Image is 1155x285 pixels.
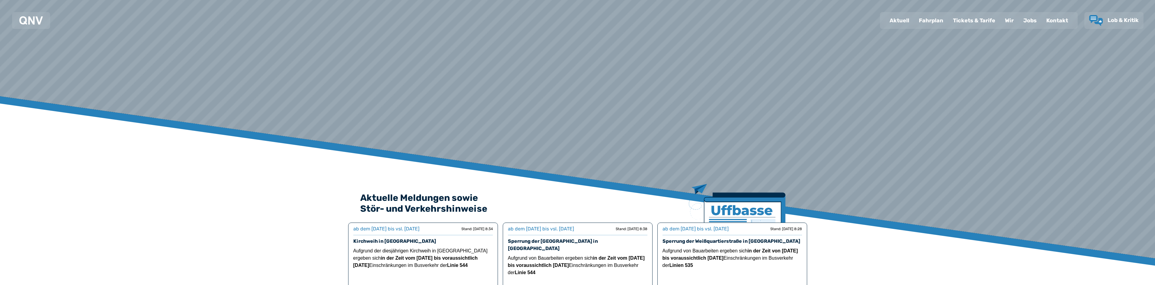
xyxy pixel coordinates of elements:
[19,16,43,25] img: QNV Logo
[515,270,535,275] strong: Linie 544
[663,238,800,244] a: Sperrung der Weißquartierstraße in [GEOGRAPHIC_DATA]
[770,226,802,231] div: Stand: [DATE] 8:28
[508,238,598,251] a: Sperrung der [GEOGRAPHIC_DATA] in [GEOGRAPHIC_DATA]
[663,225,729,233] div: ab dem [DATE] bis vsl. [DATE]
[461,226,493,231] div: Stand: [DATE] 8:34
[353,248,488,268] span: Aufgrund der diesjährigen Kirchweih in [GEOGRAPHIC_DATA] ergeben sich Einschränkungen im Busverke...
[948,13,1000,28] a: Tickets & Tarife
[689,184,785,259] img: Zeitung mit Titel Uffbase
[914,13,948,28] a: Fahrplan
[19,14,43,27] a: QNV Logo
[616,226,647,231] div: Stand: [DATE] 8:38
[1019,13,1041,28] a: Jobs
[885,13,914,28] a: Aktuell
[1000,13,1019,28] a: Wir
[508,225,574,233] div: ab dem [DATE] bis vsl. [DATE]
[353,238,436,244] a: Kirchweih in [GEOGRAPHIC_DATA]
[353,225,419,233] div: ab dem [DATE] bis vsl. [DATE]
[1089,15,1139,26] a: Lob & Kritik
[1108,17,1139,24] span: Lob & Kritik
[447,263,467,268] strong: Linie 544
[669,263,693,268] strong: Linien 535
[360,192,795,214] h2: Aktuelle Meldungen sowie Stör- und Verkehrshinweise
[353,255,478,268] strong: in der Zeit vom [DATE] bis voraussichtlich [DATE]
[663,248,798,261] strong: in der Zeit von [DATE] bis voraussichtlich [DATE]
[508,255,645,268] strong: in der Zeit vom [DATE] bis voraussichtlich [DATE]
[1041,13,1073,28] a: Kontakt
[508,255,645,275] span: Aufgrund von Bauarbeiten ergeben sich Einschränkungen im Busverkehr der
[663,248,798,268] span: Aufgrund von Bauarbeiten ergeben sich Einschränkungen im Busverkehr der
